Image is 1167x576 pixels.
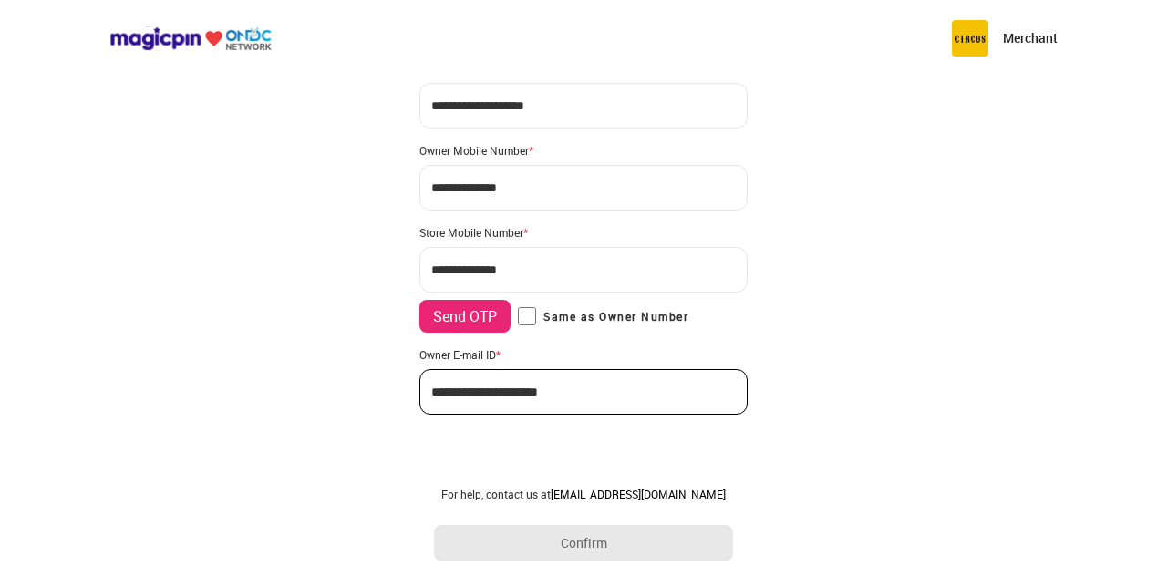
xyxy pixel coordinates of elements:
[551,487,726,501] a: [EMAIL_ADDRESS][DOMAIN_NAME]
[419,347,748,362] div: Owner E-mail ID
[419,143,748,158] div: Owner Mobile Number
[518,307,536,325] input: Same as Owner Number
[419,300,511,333] button: Send OTP
[419,225,748,240] div: Store Mobile Number
[952,20,988,57] img: circus.b677b59b.png
[1003,29,1058,47] p: Merchant
[518,307,688,325] label: Same as Owner Number
[109,26,272,51] img: ondc-logo-new-small.8a59708e.svg
[434,525,733,561] button: Confirm
[434,487,733,501] div: For help, contact us at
